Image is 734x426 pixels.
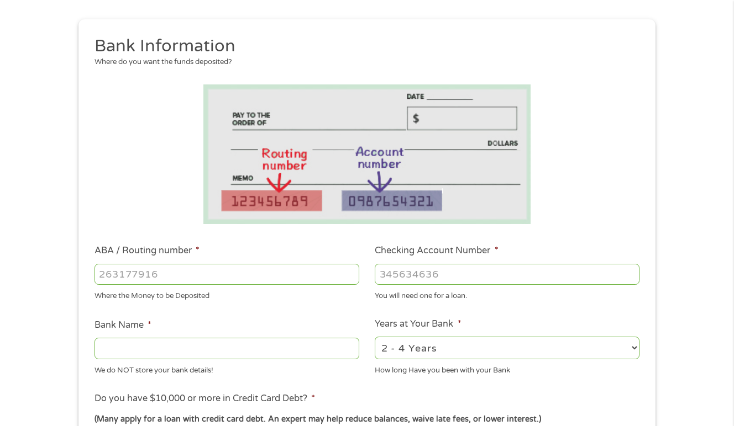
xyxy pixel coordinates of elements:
[375,245,498,257] label: Checking Account Number
[95,245,200,257] label: ABA / Routing number
[95,413,639,425] div: (Many apply for a loan with credit card debt. An expert may help reduce balances, waive late fees...
[95,35,632,57] h2: Bank Information
[95,57,632,68] div: Where do you want the funds deposited?
[95,393,315,404] label: Do you have $10,000 or more in Credit Card Debt?
[95,287,359,302] div: Where the Money to be Deposited
[203,84,531,224] img: Routing number location
[95,361,359,376] div: We do NOT store your bank details!
[95,319,151,331] label: Bank Name
[375,264,639,285] input: 345634636
[95,264,359,285] input: 263177916
[375,287,639,302] div: You will need one for a loan.
[375,361,639,376] div: How long Have you been with your Bank
[375,318,461,330] label: Years at Your Bank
